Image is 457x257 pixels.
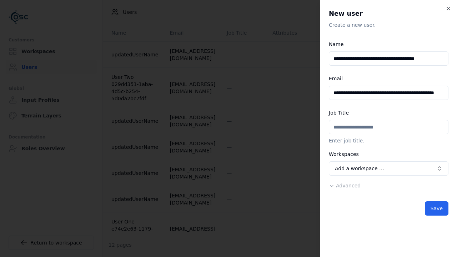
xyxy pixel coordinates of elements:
[329,76,343,81] label: Email
[329,151,359,157] label: Workspaces
[335,165,384,172] span: Add a workspace …
[425,201,448,216] button: Save
[329,110,349,116] label: Job Title
[336,183,361,188] span: Advanced
[329,41,343,47] label: Name
[329,9,448,19] h2: New user
[329,182,361,189] button: Advanced
[329,21,448,29] p: Create a new user.
[329,137,448,144] p: Enter job title.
